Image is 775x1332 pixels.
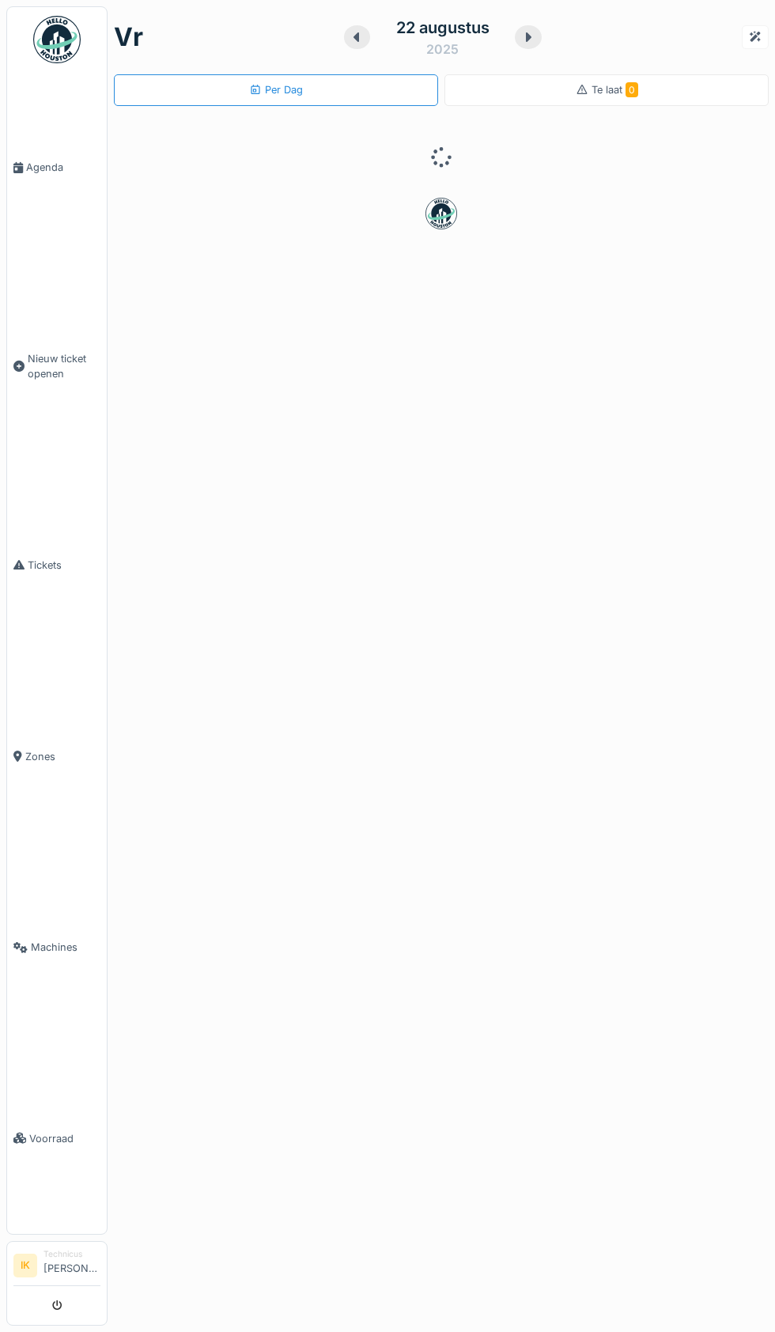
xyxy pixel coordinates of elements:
[7,1043,107,1235] a: Voorraad
[43,1248,100,1282] li: [PERSON_NAME]
[13,1248,100,1286] a: IK Technicus[PERSON_NAME]
[33,16,81,63] img: Badge_color-CXgf-gQk.svg
[114,22,143,52] h1: vr
[7,852,107,1043] a: Machines
[7,263,107,470] a: Nieuw ticket openen
[7,660,107,852] a: Zones
[425,198,457,229] img: badge-BVDL4wpA.svg
[7,72,107,263] a: Agenda
[13,1254,37,1277] li: IK
[25,749,100,764] span: Zones
[396,16,490,40] div: 22 augustus
[249,82,303,97] div: Per Dag
[592,84,638,96] span: Te laat
[28,351,100,381] span: Nieuw ticket openen
[31,940,100,955] span: Machines
[626,82,638,97] span: 0
[28,558,100,573] span: Tickets
[29,1131,100,1146] span: Voorraad
[7,470,107,661] a: Tickets
[26,160,100,175] span: Agenda
[426,40,459,59] div: 2025
[43,1248,100,1260] div: Technicus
